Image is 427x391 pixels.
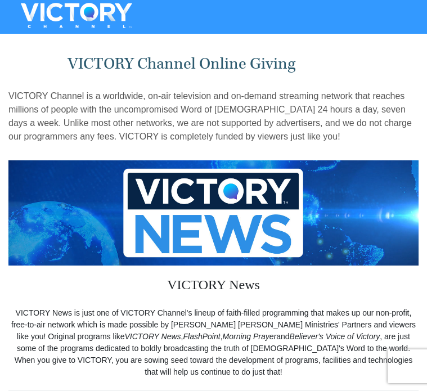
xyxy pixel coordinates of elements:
[68,55,359,73] h1: VICTORY Channel Online Giving
[8,266,419,307] h3: VICTORY News
[290,332,380,341] i: Believer's Voice of Victory
[183,332,220,341] i: FlashPoint
[6,3,147,28] img: VICTORYTHON - VICTORY Channel
[124,332,181,341] i: VICTORY News
[8,89,419,143] p: VICTORY Channel is a worldwide, on-air television and on-demand streaming network that reaches mi...
[8,307,419,378] div: VICTORY News is just one of VICTORY Channel's lineup of faith-filled programming that makes up ou...
[223,332,277,341] i: Morning Prayer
